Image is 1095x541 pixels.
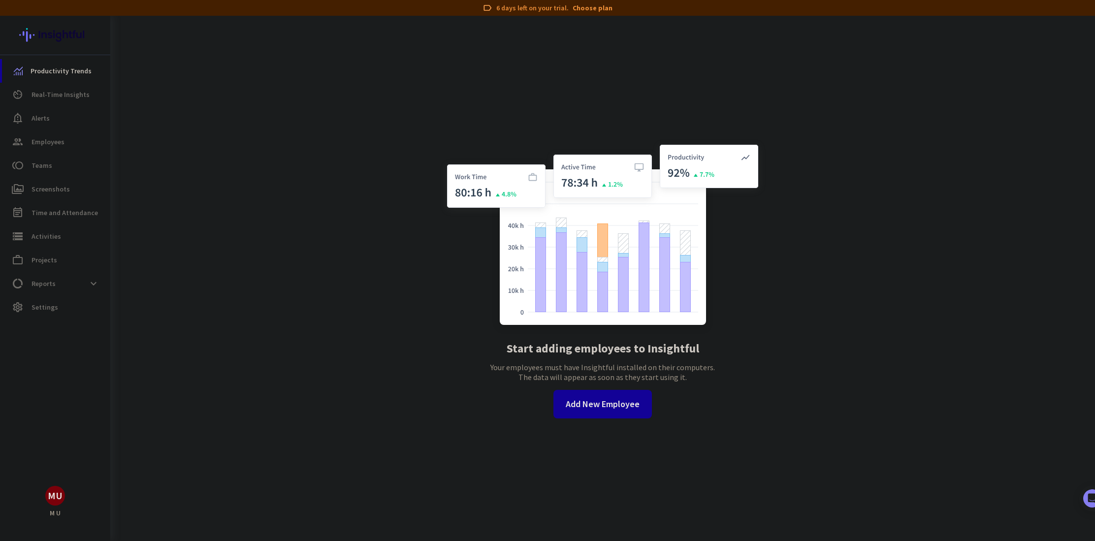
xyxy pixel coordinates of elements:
span: Time and Attendance [32,207,98,219]
span: Productivity Trends [31,65,92,77]
span: Real-Time Insights [32,89,90,100]
i: av_timer [12,89,24,100]
span: Add New Employee [566,398,640,411]
i: toll [12,159,24,171]
i: label [483,3,492,13]
img: menu-item [14,66,23,75]
i: settings [12,301,24,313]
a: notification_importantAlerts [2,106,110,130]
span: Employees [32,136,64,148]
a: menu-itemProductivity Trends [2,59,110,83]
a: av_timerReal-Time Insights [2,83,110,106]
span: Screenshots [32,183,70,195]
span: Settings [32,301,58,313]
img: no-search-results [440,139,766,335]
span: Alerts [32,112,50,124]
button: expand_more [85,275,102,292]
i: storage [12,230,24,242]
i: event_note [12,207,24,219]
a: groupEmployees [2,130,110,154]
i: perm_media [12,183,24,195]
span: Teams [32,159,52,171]
a: Choose plan [573,3,612,13]
a: work_outlineProjects [2,248,110,272]
a: settingsSettings [2,295,110,319]
span: Activities [32,230,61,242]
p: Your employees must have Insightful installed on their computers. The data will appear as soon as... [490,362,715,382]
img: Insightful logo [19,16,91,54]
i: work_outline [12,254,24,266]
i: notification_important [12,112,24,124]
div: MU [48,491,63,501]
span: Reports [32,278,56,289]
a: perm_mediaScreenshots [2,177,110,201]
h2: Start adding employees to Insightful [507,343,699,354]
a: event_noteTime and Attendance [2,201,110,224]
a: storageActivities [2,224,110,248]
a: data_usageReportsexpand_more [2,272,110,295]
button: Add New Employee [553,390,652,418]
a: tollTeams [2,154,110,177]
i: data_usage [12,278,24,289]
span: Projects [32,254,57,266]
i: group [12,136,24,148]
